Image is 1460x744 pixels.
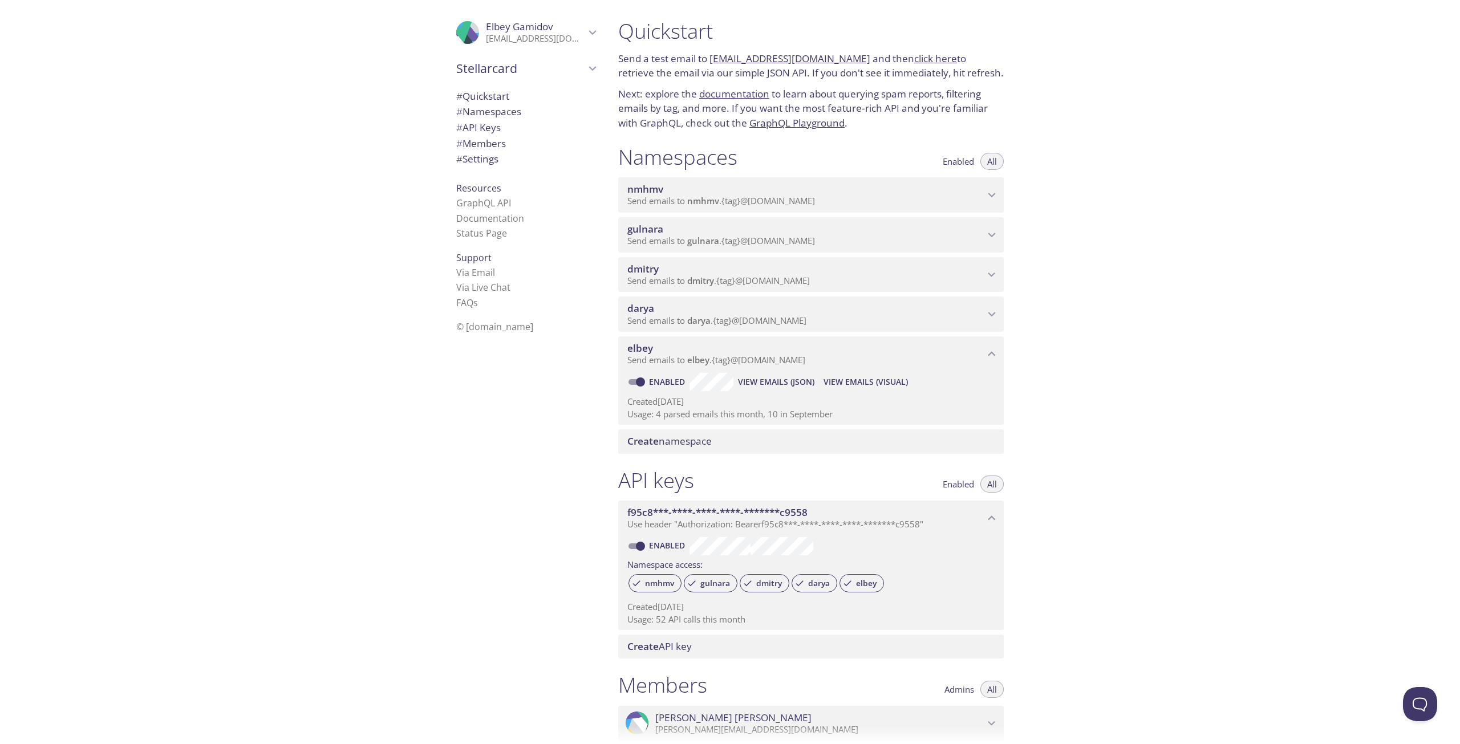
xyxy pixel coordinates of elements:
span: elbey [627,341,653,355]
label: Namespace access: [627,555,703,572]
div: Elbey Gamidov [447,14,605,51]
p: Send a test email to and then to retrieve the email via our simple JSON API. If you don't see it ... [618,51,1004,80]
a: Via Email [456,266,495,279]
span: Send emails to . {tag} @[DOMAIN_NAME] [627,275,810,286]
span: # [456,121,463,134]
div: darya [792,574,837,592]
a: GraphQL API [456,197,511,209]
h1: Namespaces [618,144,737,170]
span: darya [687,315,711,326]
span: Elbey Gamidov [486,20,553,33]
span: Send emails to . {tag} @[DOMAIN_NAME] [627,235,815,246]
div: dmitry [740,574,789,592]
span: API key [627,640,692,653]
span: Support [456,251,492,264]
div: Members [447,136,605,152]
p: [EMAIL_ADDRESS][DOMAIN_NAME] [486,33,585,44]
a: documentation [699,87,769,100]
span: namespace [627,434,712,448]
div: gulnara namespace [618,217,1004,253]
span: gulnara [627,222,663,235]
a: click here [914,52,957,65]
button: Enabled [936,475,981,493]
span: # [456,152,463,165]
p: Usage: 4 parsed emails this month, 10 in September [627,408,995,420]
span: elbey [687,354,709,365]
span: darya [801,578,837,588]
h1: API keys [618,467,694,493]
div: Stellarcard [447,54,605,83]
a: Status Page [456,227,507,239]
div: Create namespace [618,429,1004,453]
span: nmhmv [627,182,663,196]
div: Namespaces [447,104,605,120]
a: FAQ [456,296,478,309]
div: API Keys [447,120,605,136]
span: Send emails to . {tag} @[DOMAIN_NAME] [627,315,806,326]
div: nmhmv namespace [618,177,1004,213]
span: elbey [849,578,883,588]
a: GraphQL Playground [749,116,845,129]
div: Team Settings [447,151,605,167]
span: Send emails to . {tag} @[DOMAIN_NAME] [627,354,805,365]
div: elbey namespace [618,336,1004,372]
div: Vladimir Okulov [618,706,1004,741]
span: Settings [456,152,498,165]
a: Enabled [647,540,690,551]
span: Create [627,640,659,653]
span: dmitry [749,578,789,588]
iframe: Help Scout Beacon - Open [1403,687,1437,721]
span: Namespaces [456,105,521,118]
button: All [980,153,1004,170]
div: elbey [839,574,884,592]
span: Create [627,434,659,448]
div: Create API Key [618,635,1004,658]
button: View Emails (Visual) [819,373,912,391]
div: dmitry namespace [618,257,1004,292]
div: darya namespace [618,296,1004,332]
span: Quickstart [456,90,509,103]
h1: Members [618,672,707,698]
button: Admins [938,681,981,698]
span: nmhmv [638,578,681,588]
p: Created [DATE] [627,601,995,613]
div: nmhmv [628,574,682,592]
span: s [473,296,478,309]
button: Enabled [936,153,981,170]
a: Documentation [456,212,524,225]
span: Stellarcard [456,60,585,76]
a: Via Live Chat [456,281,510,294]
span: View Emails (JSON) [738,375,814,389]
span: Send emails to . {tag} @[DOMAIN_NAME] [627,195,815,206]
p: [PERSON_NAME][EMAIL_ADDRESS][DOMAIN_NAME] [655,724,984,735]
span: # [456,90,463,103]
button: All [980,475,1004,493]
span: # [456,137,463,150]
button: All [980,681,1004,698]
div: Quickstart [447,88,605,104]
a: [EMAIL_ADDRESS][DOMAIN_NAME] [709,52,870,65]
span: # [456,105,463,118]
h1: Quickstart [618,18,1004,44]
span: [PERSON_NAME] [PERSON_NAME] [655,712,812,724]
span: dmitry [687,275,714,286]
span: Members [456,137,506,150]
a: Enabled [647,376,690,387]
span: dmitry [627,262,659,275]
span: View Emails (Visual) [824,375,908,389]
span: darya [627,302,654,315]
span: © [DOMAIN_NAME] [456,320,533,333]
span: API Keys [456,121,501,134]
span: gulnara [693,578,737,588]
span: gulnara [687,235,719,246]
button: View Emails (JSON) [733,373,819,391]
p: Created [DATE] [627,396,995,408]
